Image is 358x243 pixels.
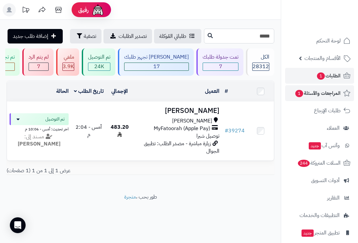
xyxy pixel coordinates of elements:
[253,63,269,70] span: 28312
[8,29,63,43] a: إضافة طلب جديد
[195,48,245,76] a: تمت جدولة طلبك 7
[327,123,340,133] span: العملاء
[21,48,55,76] a: لم يتم الرد 7
[17,3,34,18] a: تحديثات المنصة
[88,63,110,70] span: 24K
[285,120,354,136] a: العملاء
[18,140,60,148] strong: [PERSON_NAME]
[285,155,354,171] a: السلات المتروكة244
[297,158,341,168] span: السلات المتروكة
[205,87,219,95] a: العميل
[225,87,228,95] a: #
[88,63,110,70] div: 24019
[245,48,276,76] a: الكل28312
[309,142,321,149] span: جديد
[103,29,152,43] a: تصدير الطلبات
[124,63,189,70] span: 17
[285,173,354,188] a: أدوات التسويق
[298,160,310,167] span: 244
[5,133,74,148] div: مسند إلى:
[203,63,238,70] span: 7
[10,125,69,132] div: اخر تحديث: أمس - 10:06 م
[124,53,189,61] div: [PERSON_NAME] تجهيز طلبك
[300,211,340,220] span: التطبيقات والخدمات
[285,68,354,84] a: الطلبات1
[301,228,340,237] span: تطبيق المتجر
[317,72,325,80] span: 1
[311,176,340,185] span: أدوات التسويق
[91,3,104,16] img: ai-face.png
[203,53,238,61] div: تمت جدولة طلبك
[56,87,69,95] a: الحالة
[2,167,279,175] div: عرض 1 إلى 1 من 1 (1 صفحات)
[314,106,341,115] span: طلبات الإرجاع
[313,18,352,32] img: logo-2.png
[29,63,48,70] span: 7
[327,193,340,202] span: التقارير
[285,33,354,49] a: لوحة التحكم
[88,53,110,61] div: تم التوصيل
[29,53,49,61] div: لم يتم الرد
[10,217,26,233] div: Open Intercom Messenger
[55,48,80,76] a: ملغي 3.9K
[304,54,341,63] span: الأقسام والمنتجات
[63,63,74,70] div: 3870
[144,140,219,155] span: زيارة مباشرة - مصدر الطلب: تطبيق الجوال
[285,103,354,119] a: طلبات الإرجاع
[285,138,354,153] a: وآتس آبجديد
[308,141,340,150] span: وآتس آب
[302,229,314,237] span: جديد
[119,32,147,40] span: تصدير الطلبات
[74,87,104,95] a: تاريخ الطلب
[63,63,74,70] span: 3.9K
[285,225,354,241] a: تطبيق المتجرجديد
[285,190,354,206] a: التقارير
[172,117,212,125] span: [PERSON_NAME]
[154,125,210,132] span: MyFatoorah (Apple Pay)
[70,29,101,43] button: تصفية
[159,32,186,40] span: طلباتي المُوكلة
[84,32,96,40] span: تصفية
[225,127,245,135] a: #39274
[13,32,48,40] span: إضافة طلب جديد
[285,207,354,223] a: التطبيقات والخدمات
[285,85,354,101] a: المراجعات والأسئلة1
[252,53,269,61] div: الكل
[295,89,341,98] span: المراجعات والأسئلة
[316,36,341,45] span: لوحة التحكم
[295,90,303,97] span: 1
[124,193,136,201] a: متجرة
[45,116,65,122] span: تم التوصيل
[136,107,219,115] h3: [PERSON_NAME]
[62,53,74,61] div: ملغي
[111,87,128,95] a: الإجمالي
[111,123,129,139] span: 483.20
[225,127,228,135] span: #
[316,71,341,80] span: الطلبات
[78,6,89,14] span: رفيق
[80,48,117,76] a: تم التوصيل 24K
[76,123,102,139] span: أمس - 2:04 م
[154,29,201,43] a: طلباتي المُوكلة
[117,48,195,76] a: [PERSON_NAME] تجهيز طلبك 17
[196,132,219,140] span: توصيل شبرا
